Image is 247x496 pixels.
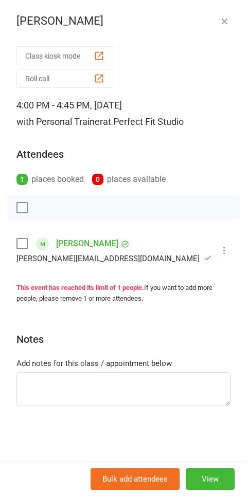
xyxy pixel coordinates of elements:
[16,357,231,370] div: Add notes for this class / appointment below
[16,252,211,265] div: [PERSON_NAME][EMAIL_ADDRESS][DOMAIN_NAME]
[92,172,166,187] div: places available
[16,116,103,127] span: with Personal Trainer
[91,468,180,490] button: Bulk add attendees
[16,69,113,88] button: Roll call
[103,116,184,127] span: at Perfect Fit Studio
[16,332,44,346] div: Notes
[16,97,231,130] div: 4:00 PM - 4:45 PM, [DATE]
[16,283,231,304] div: If you want to add more people, please remove 1 or more attendees.
[92,174,103,185] div: 0
[56,235,118,252] a: [PERSON_NAME]
[16,46,113,65] button: Class kiosk mode
[16,172,84,187] div: places booked
[186,468,235,490] button: View
[16,147,64,161] div: Attendees
[16,284,144,291] strong: This event has reached its limit of 1 people.
[16,174,28,185] div: 1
